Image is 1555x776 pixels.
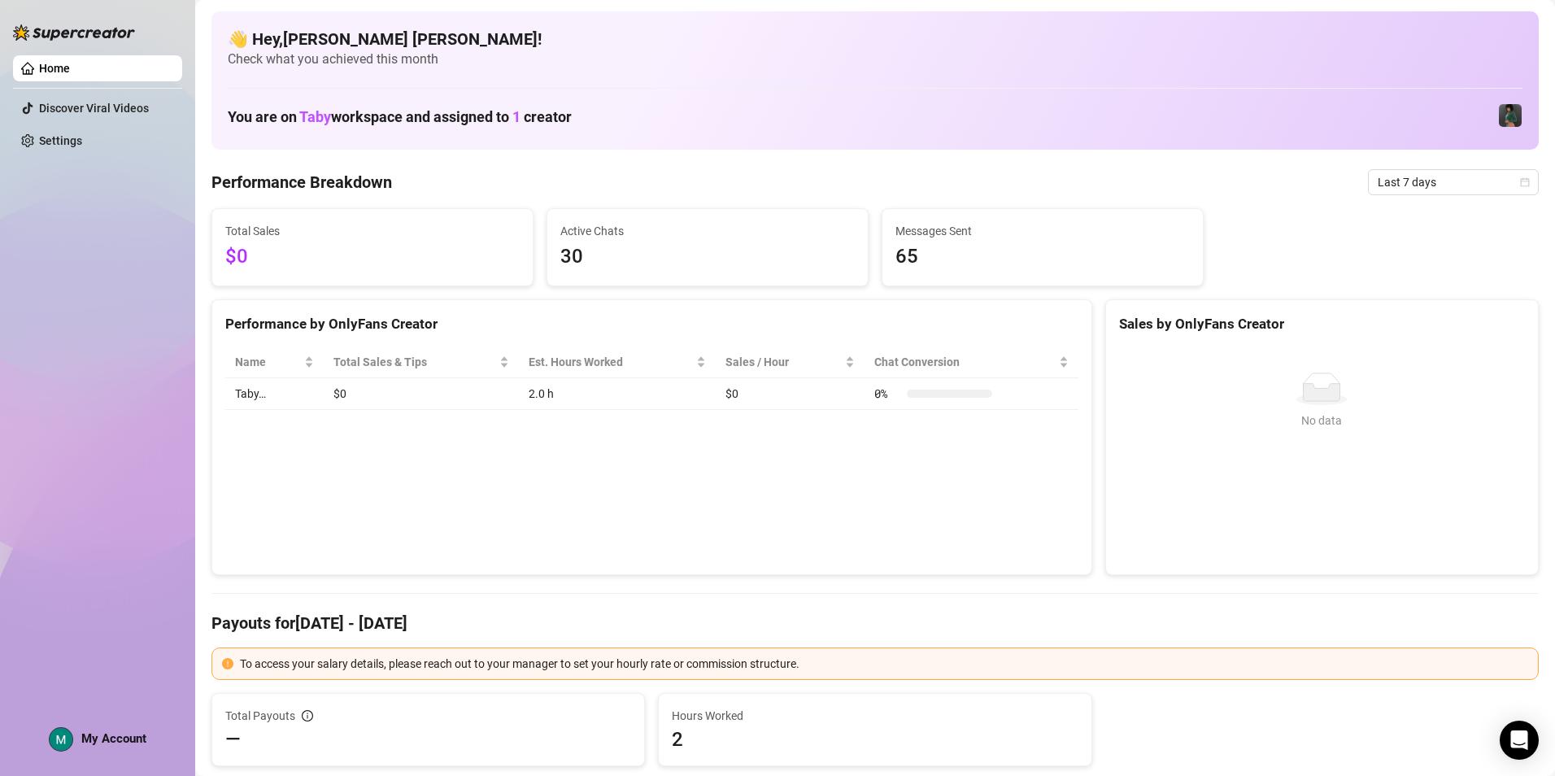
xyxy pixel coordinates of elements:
a: Home [39,62,70,75]
h4: Performance Breakdown [211,171,392,194]
span: calendar [1520,177,1530,187]
h4: 👋 Hey, [PERSON_NAME] [PERSON_NAME] ! [228,28,1522,50]
div: Performance by OnlyFans Creator [225,313,1078,335]
span: My Account [81,731,146,746]
span: 65 [895,242,1190,272]
th: Total Sales & Tips [324,347,519,378]
th: Sales / Hour [716,347,865,378]
div: Est. Hours Worked [529,353,693,371]
span: 2 [672,726,1078,752]
span: Name [235,353,301,371]
span: exclamation-circle [222,658,233,669]
th: Name [225,347,324,378]
span: Messages Sent [895,222,1190,240]
img: Taby [1499,104,1522,127]
span: Total Sales & Tips [333,353,496,371]
span: Active Chats [560,222,855,240]
span: Hours Worked [672,707,1078,725]
span: — [225,726,241,752]
img: ACg8ocILTgRKI2yfIG9RA89UVC77ob62lnpKKPYELPzzC_Mc=s96-c [50,728,72,751]
a: Discover Viral Videos [39,102,149,115]
img: logo-BBDzfeDw.svg [13,24,135,41]
td: 2.0 h [519,378,716,410]
td: $0 [716,378,865,410]
div: No data [1126,412,1518,429]
td: $0 [324,378,519,410]
span: 30 [560,242,855,272]
div: To access your salary details, please reach out to your manager to set your hourly rate or commis... [240,655,1528,673]
th: Chat Conversion [865,347,1078,378]
span: 0 % [874,385,900,403]
div: Open Intercom Messenger [1500,721,1539,760]
h4: Payouts for [DATE] - [DATE] [211,612,1539,634]
a: Settings [39,134,82,147]
div: Sales by OnlyFans Creator [1119,313,1525,335]
h1: You are on workspace and assigned to creator [228,108,572,126]
span: Taby [299,108,331,125]
span: Chat Conversion [874,353,1055,371]
span: Check what you achieved this month [228,50,1522,68]
span: Last 7 days [1378,170,1529,194]
span: info-circle [302,710,313,722]
span: Sales / Hour [725,353,842,371]
span: Total Payouts [225,707,295,725]
span: $0 [225,242,520,272]
span: 1 [512,108,521,125]
span: Total Sales [225,222,520,240]
td: Taby… [225,378,324,410]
